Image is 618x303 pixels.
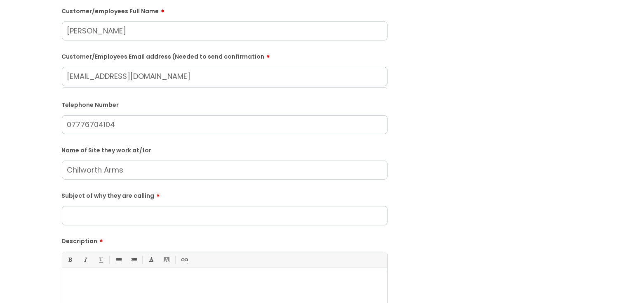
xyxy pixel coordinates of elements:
[128,255,139,265] a: 1. Ordered List (Ctrl-Shift-8)
[65,255,75,265] a: Bold (Ctrl-B)
[62,189,388,199] label: Subject of why they are calling
[62,5,388,15] label: Customer/employees Full Name
[80,255,90,265] a: Italic (Ctrl-I)
[179,255,189,265] a: Link
[161,255,172,265] a: Back Color
[62,50,388,60] label: Customer/Employees Email address (Needed to send confirmation
[62,235,388,245] label: Description
[95,255,106,265] a: Underline(Ctrl-U)
[62,87,388,106] input: Your Name
[62,67,388,86] input: Email
[62,100,388,109] label: Telephone Number
[146,255,156,265] a: Font Color
[113,255,123,265] a: • Unordered List (Ctrl-Shift-7)
[62,145,388,154] label: Name of Site they work at/for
